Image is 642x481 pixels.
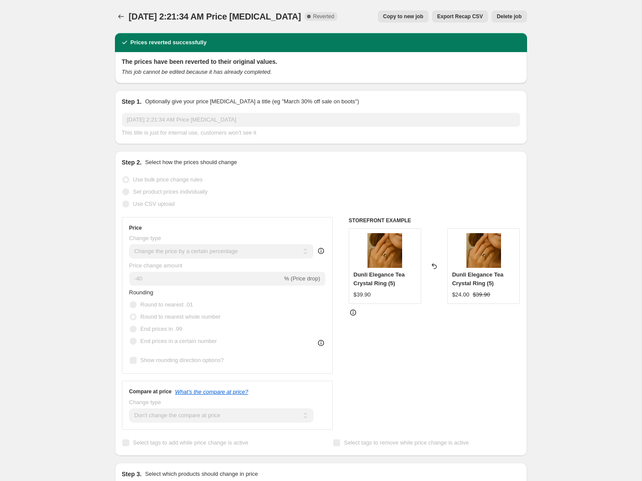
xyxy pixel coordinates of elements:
span: Show rounding direction options? [141,357,224,363]
button: What's the compare at price? [175,389,249,395]
span: Change type [129,235,161,241]
div: $39.90 [354,290,371,299]
span: Set product prices individually [133,188,208,195]
div: help [317,247,325,255]
span: % (Price drop) [284,275,320,282]
h2: Step 1. [122,97,142,106]
button: Export Recap CSV [432,10,488,23]
span: Delete job [497,13,521,20]
strike: $39.90 [473,290,490,299]
button: Copy to new job [378,10,429,23]
span: Reverted [313,13,334,20]
span: Use CSV upload [133,201,175,207]
img: ChatGPTImageAug18_2025_11_53_21AM_80x.png [367,233,402,268]
h2: Step 3. [122,470,142,478]
h6: STOREFRONT EXAMPLE [349,217,520,224]
span: Use bulk price change rules [133,176,203,183]
span: End prices in a certain number [141,338,217,344]
button: Price change jobs [115,10,127,23]
i: This job cannot be edited because it has already completed. [122,69,272,75]
h3: Compare at price [129,388,172,395]
h2: The prices have been reverted to their original values. [122,57,520,66]
span: Change type [129,399,161,405]
p: Optionally give your price [MEDICAL_DATA] a title (eg "March 30% off sale on boots") [145,97,359,106]
input: 30% off holiday sale [122,113,520,127]
span: Dunli Elegance Tea Crystal Ring (5) [452,271,503,287]
img: ChatGPTImageAug18_2025_11_53_21AM_80x.png [466,233,501,268]
p: Select how the prices should change [145,158,237,167]
h3: Price [129,224,142,231]
span: Rounding [129,289,154,296]
div: $24.00 [452,290,469,299]
span: Price change amount [129,262,183,269]
input: -15 [129,272,282,286]
p: Select which products should change in price [145,470,258,478]
span: Dunli Elegance Tea Crystal Ring (5) [354,271,405,287]
span: Round to nearest whole number [141,313,221,320]
span: Copy to new job [383,13,423,20]
button: Delete job [491,10,527,23]
span: [DATE] 2:21:34 AM Price [MEDICAL_DATA] [129,12,301,21]
h2: Prices reverted successfully [131,38,207,47]
span: Select tags to remove while price change is active [344,439,469,446]
span: End prices in .99 [141,326,183,332]
span: This title is just for internal use, customers won't see it [122,129,256,136]
span: Export Recap CSV [437,13,483,20]
h2: Step 2. [122,158,142,167]
span: Round to nearest .01 [141,301,193,308]
span: Select tags to add while price change is active [133,439,249,446]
